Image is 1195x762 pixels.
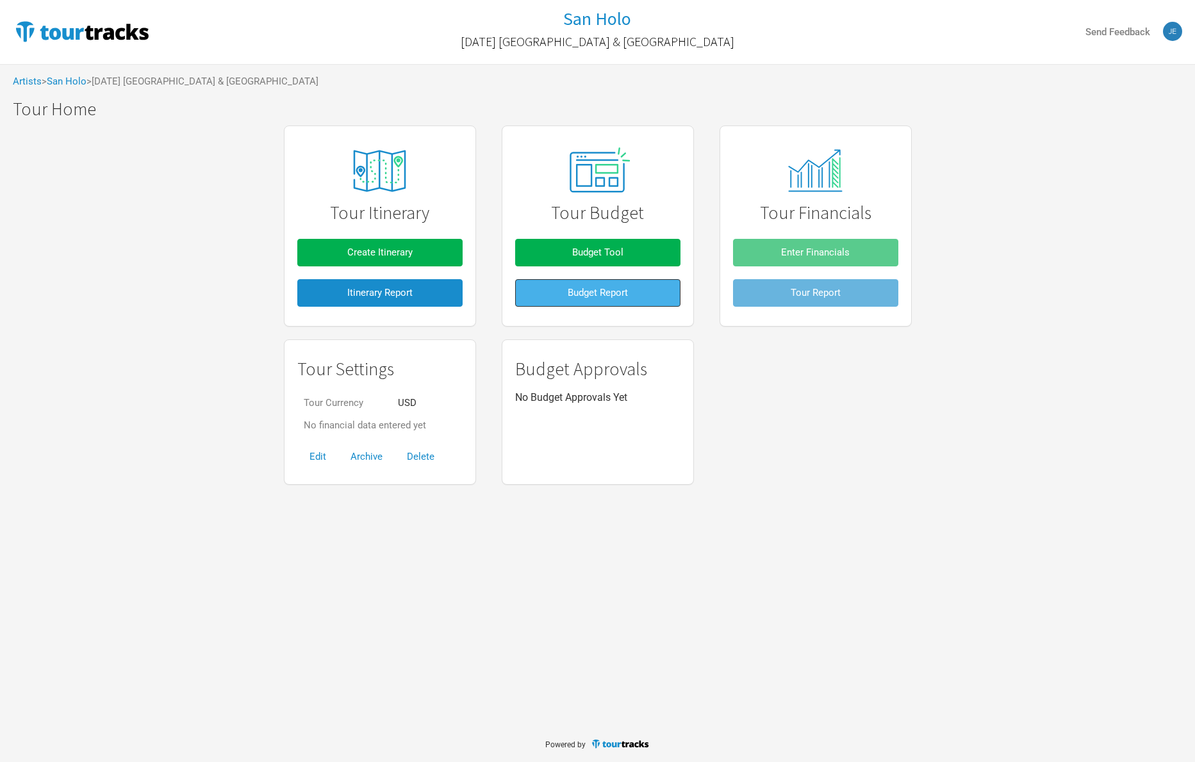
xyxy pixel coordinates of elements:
[297,359,463,379] h1: Tour Settings
[13,99,1195,119] h1: Tour Home
[331,141,427,201] img: tourtracks_icons_FA_06_icons_itinerary.svg
[781,247,850,258] span: Enter Financials
[515,359,680,379] h1: Budget Approvals
[297,203,463,223] h1: Tour Itinerary
[568,287,628,298] span: Budget Report
[515,203,680,223] h1: Tour Budget
[515,232,680,273] a: Budget Tool
[733,279,898,307] button: Tour Report
[1163,22,1182,41] img: Jeff
[563,7,631,30] h1: San Holo
[733,203,898,223] h1: Tour Financials
[545,740,586,749] span: Powered by
[297,392,391,414] td: Tour Currency
[338,443,395,471] button: Archive
[791,287,841,298] span: Tour Report
[563,9,631,29] a: San Holo
[13,19,151,44] img: TourTracks
[297,451,338,462] a: Edit
[515,279,680,307] button: Budget Report
[554,144,640,198] img: tourtracks_02_icon_presets.svg
[572,247,623,258] span: Budget Tool
[391,392,433,414] td: USD
[297,414,433,437] td: No financial data entered yet
[1085,26,1150,38] strong: Send Feedback
[515,273,680,313] a: Budget Report
[13,76,42,87] a: Artists
[297,273,463,313] a: Itinerary Report
[781,149,850,192] img: tourtracks_14_icons_monitor.svg
[47,76,87,87] a: San Holo
[733,239,898,266] button: Enter Financials
[515,239,680,266] button: Budget Tool
[515,392,680,403] p: No Budget Approvals Yet
[297,443,338,471] button: Edit
[347,247,413,258] span: Create Itinerary
[591,738,650,749] img: TourTracks
[461,35,734,49] h2: [DATE] [GEOGRAPHIC_DATA] & [GEOGRAPHIC_DATA]
[297,239,463,266] button: Create Itinerary
[42,77,87,86] span: >
[461,28,734,55] a: [DATE] [GEOGRAPHIC_DATA] & [GEOGRAPHIC_DATA]
[733,273,898,313] a: Tour Report
[297,279,463,307] button: Itinerary Report
[87,77,318,86] span: > [DATE] [GEOGRAPHIC_DATA] & [GEOGRAPHIC_DATA]
[347,287,413,298] span: Itinerary Report
[395,443,447,471] button: Delete
[297,232,463,273] a: Create Itinerary
[733,232,898,273] a: Enter Financials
